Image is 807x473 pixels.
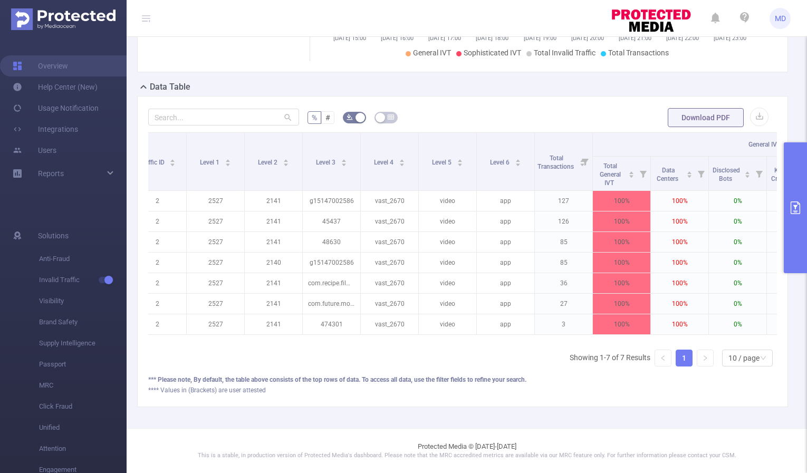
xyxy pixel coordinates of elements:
p: app [477,314,534,334]
p: 2527 [187,191,244,211]
p: 2 [129,232,186,252]
p: 100% [593,253,650,273]
p: 100% [593,294,650,314]
i: icon: caret-up [399,158,405,161]
span: Level 5 [432,159,453,166]
p: com.recipe.filmrise [303,273,360,293]
li: 1 [676,350,693,366]
span: Level 6 [490,159,511,166]
span: Reports [38,169,64,178]
i: icon: caret-up [283,158,289,161]
p: 100% [651,253,708,273]
p: 2141 [245,294,302,314]
a: Overview [13,55,68,76]
a: 1 [676,350,692,366]
span: Known Crawlers [771,167,797,182]
span: General IVT [413,49,451,57]
p: This is a stable, in production version of Protected Media's dashboard. Please note that the MRC ... [153,451,781,460]
a: Integrations [13,119,78,140]
p: 2527 [187,273,244,293]
img: Protected Media [11,8,116,30]
i: icon: bg-colors [347,114,353,120]
span: Total Invalid Traffic [534,49,595,57]
p: vast_2670 [361,211,418,231]
div: Sort [515,158,521,164]
div: Sort [341,158,347,164]
i: icon: caret-down [457,162,463,165]
p: 2527 [187,294,244,314]
p: 0% [709,314,766,334]
p: 2527 [187,253,244,273]
p: 85 [535,232,592,252]
p: 2140 [245,253,302,273]
i: icon: caret-up [170,158,176,161]
p: video [419,211,476,231]
p: 100% [593,191,650,211]
p: app [477,273,534,293]
p: vast_2670 [361,273,418,293]
li: Next Page [697,350,714,366]
span: Disclosed Bots [713,167,740,182]
p: 0% [709,232,766,252]
span: # [325,113,330,122]
tspan: [DATE] 20:00 [571,35,604,42]
i: icon: caret-down [341,162,347,165]
span: Total General IVT [600,162,621,187]
p: com.future.moviesbyfawesomeandroidtv [303,294,360,314]
i: icon: caret-up [225,158,230,161]
span: Level 4 [374,159,395,166]
tspan: [DATE] 23:00 [714,35,746,42]
span: Passport [39,354,127,375]
p: 100% [651,232,708,252]
span: Level 1 [200,159,221,166]
a: Usage Notification [13,98,99,119]
div: 10 / page [728,350,760,366]
p: app [477,211,534,231]
div: Sort [686,170,693,176]
p: app [477,232,534,252]
span: Attention [39,438,127,459]
p: 2527 [187,211,244,231]
span: Visibility [39,291,127,312]
tspan: [DATE] 22:00 [666,35,699,42]
a: Help Center (New) [13,76,98,98]
a: Reports [38,163,64,184]
p: 2 [129,314,186,334]
i: icon: down [760,355,766,362]
i: icon: right [702,355,708,361]
p: 100% [593,211,650,231]
div: Sort [283,158,289,164]
i: icon: caret-down [687,173,693,177]
p: video [419,294,476,314]
p: 0% [709,294,766,314]
p: 2 [129,294,186,314]
span: Invalid Traffic [39,269,127,291]
p: 0% [709,211,766,231]
div: Sort [457,158,463,164]
p: 36 [535,273,592,293]
span: MRC [39,375,127,396]
p: video [419,314,476,334]
p: 2141 [245,211,302,231]
span: Click Fraud [39,396,127,417]
i: icon: caret-up [629,170,635,173]
i: Filter menu [694,157,708,190]
i: icon: caret-up [745,170,751,173]
h2: Data Table [150,81,190,93]
p: 2141 [245,273,302,293]
p: g15147002586 [303,191,360,211]
p: video [419,191,476,211]
i: icon: caret-down [225,162,230,165]
div: Sort [169,158,176,164]
p: 127 [535,191,592,211]
span: Brand Safety [39,312,127,333]
i: icon: caret-down [283,162,289,165]
p: 0% [709,191,766,211]
p: 2 [129,191,186,211]
span: Level 3 [316,159,337,166]
tspan: [DATE] 16:00 [381,35,414,42]
p: 100% [651,191,708,211]
span: Total Transactions [537,155,575,170]
i: icon: caret-down [170,162,176,165]
p: 85 [535,253,592,273]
